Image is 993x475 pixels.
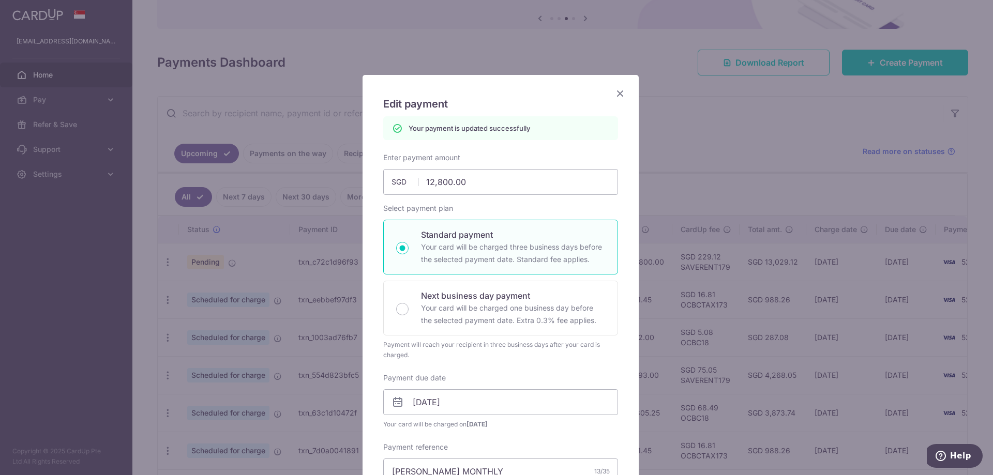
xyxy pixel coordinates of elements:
input: 0.00 [383,169,618,195]
input: DD / MM / YYYY [383,389,618,415]
label: Select payment plan [383,203,453,213]
p: Your card will be charged one business day before the selected payment date. Extra 0.3% fee applies. [421,302,605,327]
label: Enter payment amount [383,152,460,163]
iframe: Opens a widget where you can find more information [927,444,983,470]
p: Next business day payment [421,289,605,302]
span: Your card will be charged on [383,419,618,430]
div: Payment will reach your recipient in three business days after your card is charged. [383,340,618,360]
button: Close [614,87,626,100]
label: Payment due date [383,373,446,383]
span: [DATE] [467,420,488,428]
p: Standard payment [421,228,605,241]
span: SGD [392,177,418,187]
h5: Edit payment [383,96,618,112]
p: Your card will be charged three business days before the selected payment date. Standard fee appl... [421,241,605,266]
p: Your payment is updated successfully [409,123,530,133]
label: Payment reference [383,442,448,452]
